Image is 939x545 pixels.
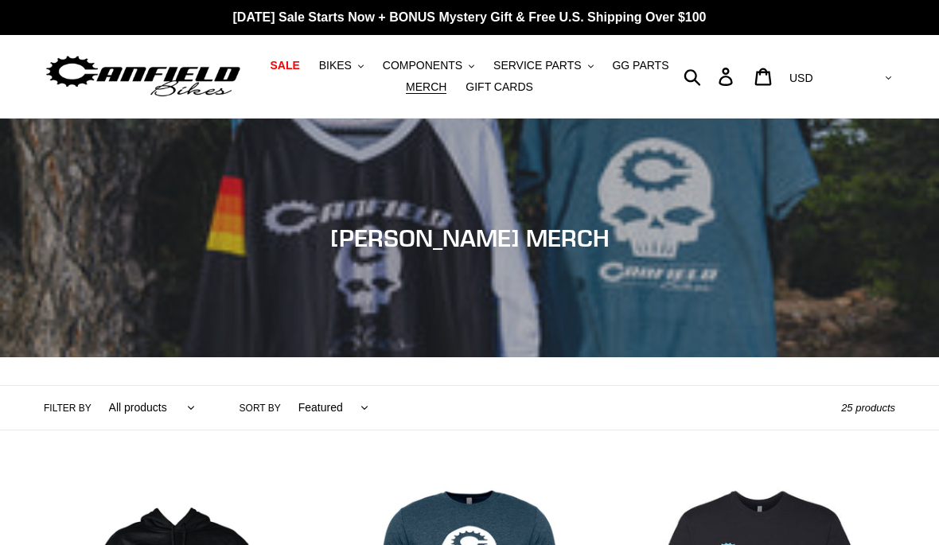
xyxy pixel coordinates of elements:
a: MERCH [398,76,454,98]
span: SALE [270,59,299,72]
button: COMPONENTS [375,55,482,76]
img: Canfield Bikes [44,52,243,102]
span: COMPONENTS [383,59,462,72]
label: Sort by [240,401,281,415]
span: BIKES [319,59,352,72]
a: GIFT CARDS [458,76,541,98]
span: MERCH [406,80,446,94]
span: GG PARTS [612,59,668,72]
span: GIFT CARDS [466,80,533,94]
span: 25 products [841,402,895,414]
label: Filter by [44,401,92,415]
a: GG PARTS [604,55,676,76]
span: [PERSON_NAME] MERCH [330,224,610,252]
button: SERVICE PARTS [485,55,601,76]
a: SALE [262,55,307,76]
span: SERVICE PARTS [493,59,581,72]
button: BIKES [311,55,372,76]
